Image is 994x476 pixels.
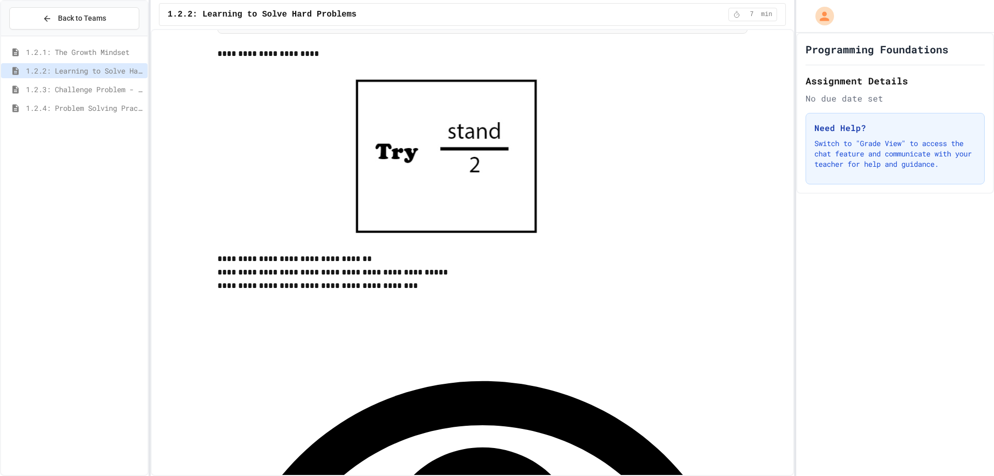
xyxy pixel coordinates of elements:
p: Switch to "Grade View" to access the chat feature and communicate with your teacher for help and ... [814,138,976,169]
h1: Programming Foundations [806,42,948,56]
button: Back to Teams [9,7,139,30]
div: My Account [805,4,837,28]
span: min [761,10,772,19]
span: 1.2.3: Challenge Problem - The Bridge [26,84,143,95]
span: Back to Teams [58,13,106,24]
span: 1.2.1: The Growth Mindset [26,47,143,57]
h2: Assignment Details [806,74,985,88]
span: 7 [743,10,760,19]
h3: Need Help? [814,122,976,134]
span: 1.2.2: Learning to Solve Hard Problems [26,65,143,76]
span: 1.2.4: Problem Solving Practice [26,103,143,113]
span: 1.2.2: Learning to Solve Hard Problems [168,8,357,21]
div: No due date set [806,92,985,105]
